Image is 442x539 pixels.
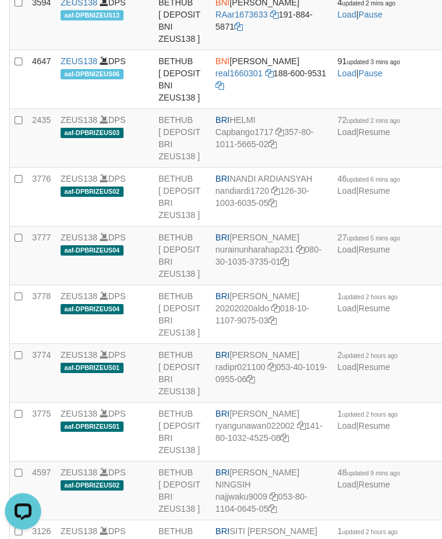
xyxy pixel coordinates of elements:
[61,350,97,360] a: ZEUS138
[216,115,229,125] span: BRI
[337,362,356,372] a: Load
[27,168,56,227] td: 3776
[154,109,211,168] td: BETHUB [ DEPOSIT BRI ZEUS138 ]
[56,403,154,461] td: DPS
[216,350,229,360] span: BRI
[270,10,279,19] a: Copy RAar1673633 to clipboard
[358,362,390,372] a: Resume
[358,421,390,431] a: Resume
[61,56,97,66] a: ZEUS138
[337,127,356,137] a: Load
[347,117,400,124] span: updated 2 mins ago
[358,245,390,254] a: Resume
[5,5,41,41] button: Open LiveChat chat widget
[337,303,356,313] a: Load
[337,468,400,477] span: 48
[342,529,398,535] span: updated 2 hours ago
[154,461,211,520] td: BETHUB [ DEPOSIT BRI ZEUS138 ]
[216,303,269,313] a: 20202020aldo
[268,362,276,372] a: Copy radipr021100 to clipboard
[337,10,356,19] a: Load
[61,363,124,373] span: aaf-DPBRIZEUS01
[296,245,305,254] a: Copy nurainunharahap231 to clipboard
[211,285,332,344] td: [PERSON_NAME] 018-10-1107-9075-03
[61,128,124,138] span: aaf-DPBRIZEUS03
[216,127,274,137] a: Capbango1717
[337,115,400,137] span: |
[211,168,332,227] td: NANDI ARDIANSYAH 126-30-1003-6035-05
[337,291,398,313] span: |
[216,56,229,66] span: BNI
[337,186,356,196] a: Load
[342,294,398,300] span: updated 2 hours ago
[337,350,398,372] span: |
[268,198,277,208] a: Copy 126301003603505 to clipboard
[61,187,124,197] span: aaf-DPBRIZEUS02
[337,68,356,78] a: Load
[216,526,229,536] span: BRI
[234,22,243,31] a: Copy 1918845871 to clipboard
[61,304,124,314] span: aaf-DPBRIZEUS04
[271,303,280,313] a: Copy 20202020aldo to clipboard
[337,468,400,489] span: |
[337,291,398,301] span: 1
[154,168,211,227] td: BETHUB [ DEPOSIT BRI ZEUS138 ]
[27,285,56,344] td: 3778
[342,352,398,359] span: updated 2 hours ago
[56,109,154,168] td: DPS
[337,56,400,66] span: 91
[216,233,229,242] span: BRI
[61,245,124,256] span: aaf-DPBRIZEUS04
[275,127,284,137] a: Copy Capbango1717 to clipboard
[268,139,277,149] a: Copy 357801011566502 to clipboard
[56,227,154,285] td: DPS
[216,10,268,19] a: RAar1673633
[61,174,97,184] a: ZEUS138
[216,492,268,501] a: najjwaku9009
[154,403,211,461] td: BETHUB [ DEPOSIT BRI ZEUS138 ]
[347,235,400,242] span: updated 5 mins ago
[211,461,332,520] td: [PERSON_NAME] NINGSIH 053-80-1104-0645-05
[216,362,266,372] a: radipr021100
[358,68,383,78] a: Pause
[337,421,356,431] a: Load
[27,461,56,520] td: 4597
[211,109,332,168] td: HELMI 357-80-1011-5665-02
[154,227,211,285] td: BETHUB [ DEPOSIT BRI ZEUS138 ]
[337,56,400,78] span: |
[337,174,400,196] span: |
[342,411,398,418] span: updated 2 hours ago
[337,233,400,242] span: 27
[337,245,356,254] a: Load
[216,421,295,431] a: ryangunawan022002
[358,10,383,19] a: Pause
[56,50,154,109] td: DPS
[337,409,398,418] span: 1
[268,504,277,514] a: Copy 053801104064505 to clipboard
[61,233,97,242] a: ZEUS138
[358,303,390,313] a: Resume
[347,470,400,477] span: updated 9 mins ago
[27,344,56,403] td: 3774
[211,403,332,461] td: [PERSON_NAME] 141-80-1032-4525-08
[27,227,56,285] td: 3777
[216,409,229,418] span: BRI
[61,69,124,79] span: aaf-DPBNIZEUS06
[358,480,390,489] a: Resume
[358,186,390,196] a: Resume
[337,350,398,360] span: 2
[337,526,398,536] span: 1
[27,403,56,461] td: 3775
[216,81,224,90] a: Copy 1886009531 to clipboard
[337,480,356,489] a: Load
[246,374,255,384] a: Copy 053401019095506 to clipboard
[61,10,124,21] span: aaf-DPBNIZEUS13
[154,285,211,344] td: BETHUB [ DEPOSIT BRI ZEUS138 ]
[154,344,211,403] td: BETHUB [ DEPOSIT BRI ZEUS138 ]
[61,409,97,418] a: ZEUS138
[56,285,154,344] td: DPS
[61,468,97,477] a: ZEUS138
[216,291,229,301] span: BRI
[337,409,398,431] span: |
[56,344,154,403] td: DPS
